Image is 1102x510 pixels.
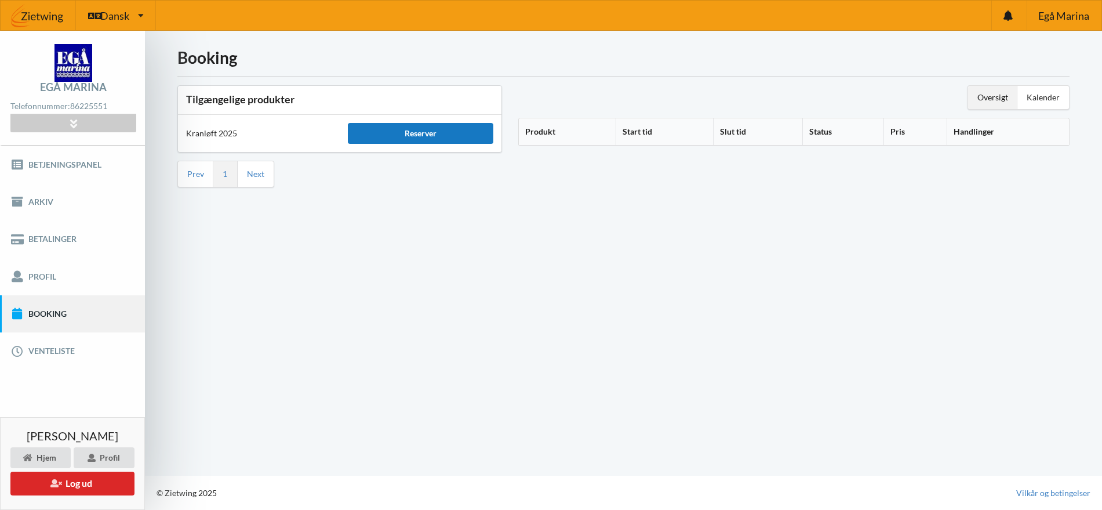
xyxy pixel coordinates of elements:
[10,99,136,114] div: Telefonnummer:
[348,123,493,144] div: Reserver
[70,101,107,111] strong: 86225551
[177,47,1070,68] h1: Booking
[519,118,616,146] th: Produkt
[616,118,713,146] th: Start tid
[10,472,134,495] button: Log ud
[27,430,118,442] span: [PERSON_NAME]
[223,169,227,179] a: 1
[100,10,129,21] span: Dansk
[10,447,71,468] div: Hjem
[186,93,493,106] h3: Tilgængelige produkter
[713,118,802,146] th: Slut tid
[1017,86,1069,109] div: Kalender
[178,120,340,147] div: Kranløft 2025
[968,86,1017,109] div: Oversigt
[1016,487,1090,499] a: Vilkår og betingelser
[54,44,92,82] img: logo
[187,169,204,179] a: Prev
[247,169,264,179] a: Next
[74,447,134,468] div: Profil
[802,118,883,146] th: Status
[947,118,1069,146] th: Handlinger
[40,82,107,92] div: Egå Marina
[1038,10,1089,21] span: Egå Marina
[883,118,947,146] th: Pris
